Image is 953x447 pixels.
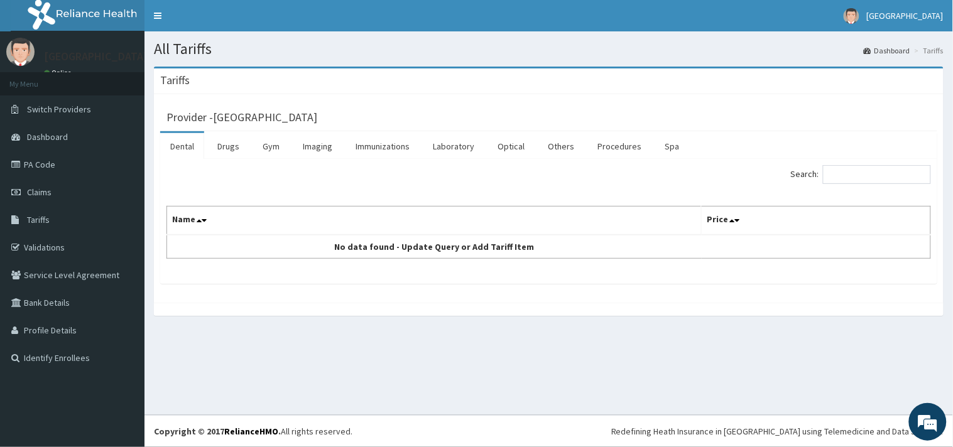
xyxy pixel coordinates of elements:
[144,415,953,447] footer: All rights reserved.
[154,41,944,57] h1: All Tariffs
[224,426,278,437] a: RelianceHMO
[27,186,52,198] span: Claims
[864,45,910,56] a: Dashboard
[6,38,35,66] img: User Image
[538,133,584,159] a: Others
[702,207,931,235] th: Price
[27,104,91,115] span: Switch Providers
[166,112,317,123] h3: Provider - [GEOGRAPHIC_DATA]
[160,133,204,159] a: Dental
[160,75,190,86] h3: Tariffs
[253,133,290,159] a: Gym
[44,51,148,62] p: [GEOGRAPHIC_DATA]
[154,426,281,437] strong: Copyright © 2017 .
[207,133,249,159] a: Drugs
[487,133,535,159] a: Optical
[912,45,944,56] li: Tariffs
[293,133,342,159] a: Imaging
[27,214,50,225] span: Tariffs
[587,133,652,159] a: Procedures
[27,131,68,143] span: Dashboard
[167,235,702,259] td: No data found - Update Query or Add Tariff Item
[167,207,702,235] th: Name
[655,133,690,159] a: Spa
[423,133,484,159] a: Laboratory
[867,10,944,21] span: [GEOGRAPHIC_DATA]
[611,425,944,438] div: Redefining Heath Insurance in [GEOGRAPHIC_DATA] using Telemedicine and Data Science!
[44,68,74,77] a: Online
[791,165,931,184] label: Search:
[844,8,859,24] img: User Image
[346,133,420,159] a: Immunizations
[823,165,931,184] input: Search:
